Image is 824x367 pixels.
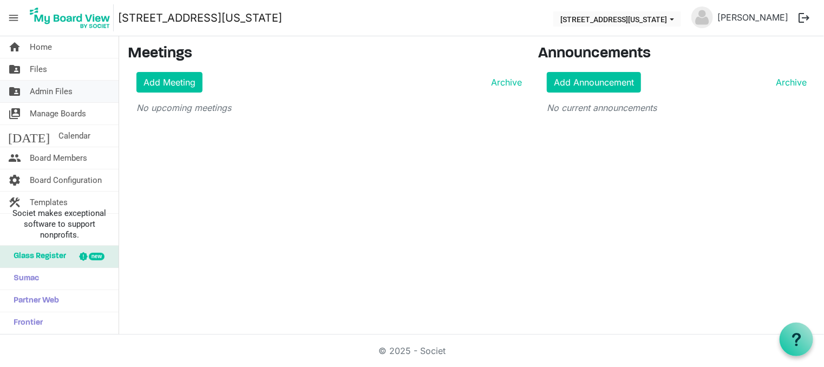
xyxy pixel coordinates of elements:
[8,246,66,267] span: Glass Register
[8,36,21,58] span: home
[8,192,21,213] span: construction
[30,147,87,169] span: Board Members
[27,4,118,31] a: My Board View Logo
[487,76,522,89] a: Archive
[89,253,104,260] div: new
[8,81,21,102] span: folder_shared
[30,58,47,80] span: Files
[8,125,50,147] span: [DATE]
[30,169,102,191] span: Board Configuration
[8,312,43,334] span: Frontier
[8,290,59,312] span: Partner Web
[3,8,24,28] span: menu
[136,101,522,114] p: No upcoming meetings
[118,7,282,29] a: [STREET_ADDRESS][US_STATE]
[30,36,52,58] span: Home
[8,103,21,124] span: switch_account
[128,45,522,63] h3: Meetings
[8,58,21,80] span: folder_shared
[8,268,39,290] span: Sumac
[58,125,90,147] span: Calendar
[793,6,815,29] button: logout
[136,72,202,93] a: Add Meeting
[547,72,641,93] a: Add Announcement
[8,147,21,169] span: people
[771,76,807,89] a: Archive
[27,4,114,31] img: My Board View Logo
[691,6,713,28] img: no-profile-picture.svg
[378,345,446,356] a: © 2025 - Societ
[30,103,86,124] span: Manage Boards
[547,101,807,114] p: No current announcements
[30,81,73,102] span: Admin Files
[713,6,793,28] a: [PERSON_NAME]
[5,208,114,240] span: Societ makes exceptional software to support nonprofits.
[553,11,681,27] button: 216 E Washington Blvd dropdownbutton
[8,169,21,191] span: settings
[30,192,68,213] span: Templates
[538,45,815,63] h3: Announcements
